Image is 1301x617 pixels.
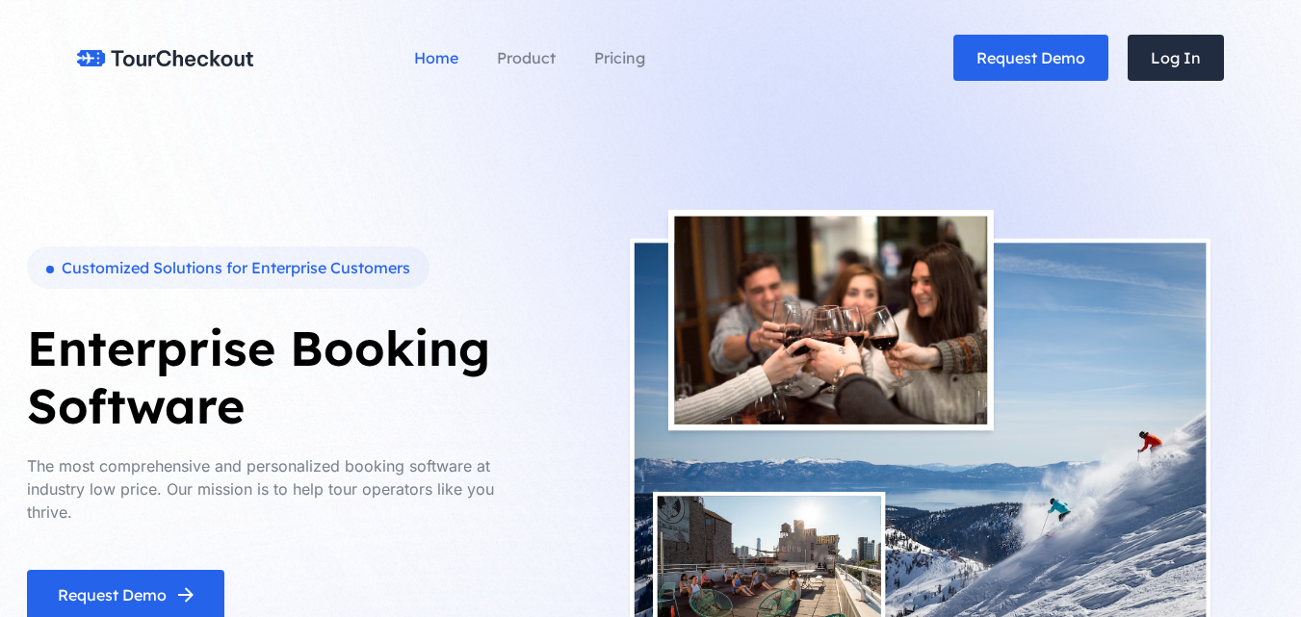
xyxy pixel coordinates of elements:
a: Request Demo [953,35,1108,81]
img: logo [77,50,253,66]
p: The most comprehensive and personalized booking software at industry low price. Our mission is to... [27,454,537,524]
h1: Enterprise Booking Software [27,320,537,435]
span: Log In [1128,35,1224,81]
a: Pricing [594,19,645,96]
span: Customized Solutions for Enterprise Customers [27,246,429,289]
a: Product [497,19,556,96]
img: wine-tour.jpg [667,210,993,431]
a: Home [414,19,458,96]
